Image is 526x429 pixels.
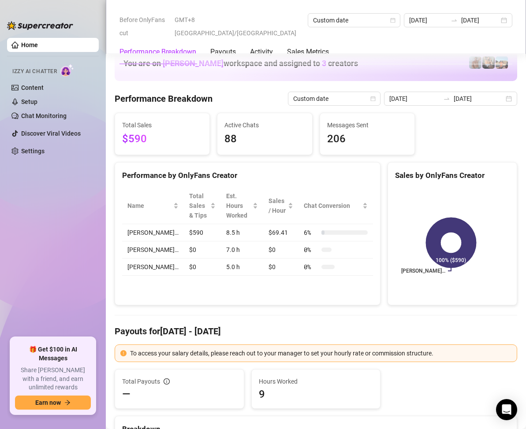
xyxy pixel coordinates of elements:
[451,17,458,24] span: to
[390,18,395,23] span: calendar
[409,15,447,25] input: Start date
[224,120,305,130] span: Active Chats
[210,47,236,57] div: Payouts
[115,92,213,105] h4: Performance Breakdown
[461,15,499,25] input: End date
[221,224,263,241] td: 8.5 h
[287,47,329,57] div: Sales Metrics
[175,13,302,40] span: GMT+8 [GEOGRAPHIC_DATA]/[GEOGRAPHIC_DATA]
[496,399,517,420] div: Open Intercom Messenger
[263,259,299,276] td: $0
[122,377,160,386] span: Total Payouts
[21,130,81,137] a: Discover Viral Videos
[184,259,221,276] td: $0
[189,191,209,220] span: Total Sales & Tips
[21,84,44,91] a: Content
[395,170,510,181] div: Sales by OnlyFans Creator
[313,14,395,27] span: Custom date
[184,241,221,259] td: $0
[35,399,61,406] span: Earn now
[122,188,184,224] th: Name
[443,95,450,102] span: swap-right
[60,64,74,77] img: AI Chatter
[122,131,202,148] span: $590
[259,387,373,401] span: 9
[120,350,127,356] span: exclamation-circle
[12,67,57,76] span: Izzy AI Chatter
[263,241,299,259] td: $0
[7,21,73,30] img: logo-BBDzfeDw.svg
[293,92,375,105] span: Custom date
[21,98,37,105] a: Setup
[389,94,440,104] input: Start date
[259,377,373,386] span: Hours Worked
[224,131,305,148] span: 88
[226,191,250,220] div: Est. Hours Worked
[21,112,67,119] a: Chat Monitoring
[15,366,91,392] span: Share [PERSON_NAME] with a friend, and earn unlimited rewards
[21,148,45,155] a: Settings
[15,396,91,410] button: Earn nowarrow-right
[127,201,172,211] span: Name
[64,399,71,406] span: arrow-right
[119,47,196,57] div: Performance Breakdown
[327,120,407,130] span: Messages Sent
[115,325,517,337] h4: Payouts for [DATE] - [DATE]
[401,268,445,274] text: [PERSON_NAME]…
[304,228,318,237] span: 6 %
[122,170,373,181] div: Performance by OnlyFans Creator
[119,13,169,40] span: Before OnlyFans cut
[443,95,450,102] span: to
[21,41,38,48] a: Home
[304,201,361,211] span: Chat Conversion
[122,259,184,276] td: [PERSON_NAME]…
[451,17,458,24] span: swap-right
[184,224,221,241] td: $590
[122,224,184,241] td: [PERSON_NAME]…
[269,196,287,215] span: Sales / Hour
[250,47,273,57] div: Activity
[454,94,504,104] input: End date
[130,348,511,358] div: To access your salary details, please reach out to your manager to set your hourly rate or commis...
[164,378,170,385] span: info-circle
[327,131,407,148] span: 206
[304,245,318,255] span: 0 %
[304,262,318,272] span: 0 %
[370,96,376,101] span: calendar
[221,241,263,259] td: 7.0 h
[122,387,131,401] span: —
[122,241,184,259] td: [PERSON_NAME]…
[221,259,263,276] td: 5.0 h
[122,120,202,130] span: Total Sales
[15,345,91,362] span: 🎁 Get $100 in AI Messages
[263,188,299,224] th: Sales / Hour
[298,188,373,224] th: Chat Conversion
[184,188,221,224] th: Total Sales & Tips
[263,224,299,241] td: $69.41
